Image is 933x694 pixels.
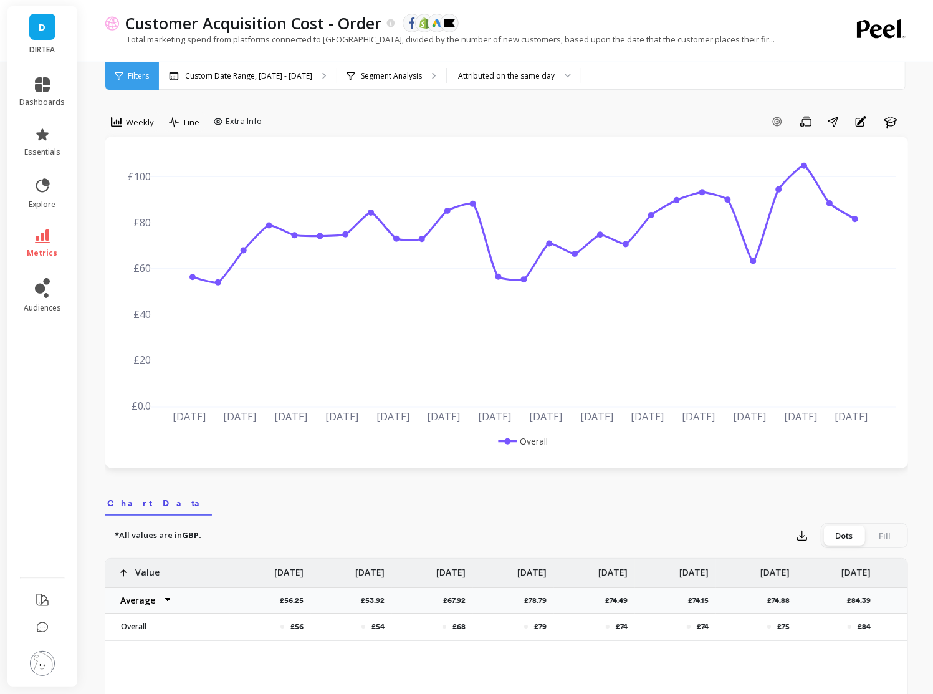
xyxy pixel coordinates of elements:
[184,117,199,128] span: Line
[688,595,716,605] p: £74.15
[431,17,443,29] img: api.google.svg
[616,622,628,632] p: £74
[517,559,547,579] p: [DATE]
[29,200,56,210] span: explore
[534,622,547,632] p: £79
[847,595,878,605] p: £84.39
[107,497,209,509] span: Chart Data
[406,17,418,29] img: api.fb.svg
[24,147,60,157] span: essentials
[135,559,160,579] p: Value
[274,559,304,579] p: [DATE]
[598,559,628,579] p: [DATE]
[767,595,797,605] p: £74.88
[128,71,149,81] span: Filters
[777,622,790,632] p: £75
[113,622,222,632] p: Overall
[419,17,430,29] img: api.shopify.svg
[436,559,466,579] p: [DATE]
[361,71,422,81] p: Segment Analysis
[126,12,382,34] p: Customer Acquisition Cost - Order
[697,622,709,632] p: £74
[185,71,312,81] p: Custom Date Range, [DATE] - [DATE]
[126,117,154,128] span: Weekly
[823,526,864,546] div: Dots
[20,97,65,107] span: dashboards
[182,529,201,541] strong: GBP.
[115,529,201,542] p: *All values are in
[679,559,709,579] p: [DATE]
[105,487,908,516] nav: Tabs
[105,16,120,31] img: header icon
[27,248,58,258] span: metrics
[30,651,55,676] img: profile picture
[864,526,906,546] div: Fill
[371,622,385,632] p: £54
[858,622,871,632] p: £84
[20,45,65,55] p: DIRTEA
[361,595,392,605] p: £53.92
[39,20,46,34] span: D
[105,34,775,45] p: Total marketing spend from platforms connected to [GEOGRAPHIC_DATA], divided by the number of new...
[444,19,455,27] img: api.klaviyo.svg
[458,70,555,82] div: Attributed on the same day
[443,595,473,605] p: £67.92
[760,559,790,579] p: [DATE]
[605,595,635,605] p: £74.49
[290,622,304,632] p: £56
[524,595,554,605] p: £78.79
[452,622,466,632] p: £68
[226,115,262,128] span: Extra Info
[841,559,871,579] p: [DATE]
[24,303,61,313] span: audiences
[355,559,385,579] p: [DATE]
[280,595,311,605] p: £56.25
